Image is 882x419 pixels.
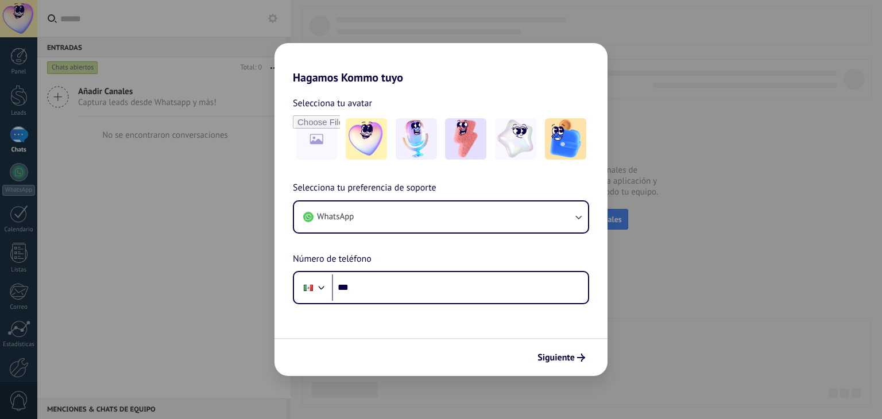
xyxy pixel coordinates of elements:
[293,252,372,267] span: Número de teléfono
[545,118,586,160] img: -5.jpeg
[274,43,608,84] h2: Hagamos Kommo tuyo
[445,118,486,160] img: -3.jpeg
[293,181,436,196] span: Selecciona tu preferencia de soporte
[346,118,387,160] img: -1.jpeg
[396,118,437,160] img: -2.jpeg
[537,354,575,362] span: Siguiente
[532,348,590,367] button: Siguiente
[293,96,372,111] span: Selecciona tu avatar
[297,276,319,300] div: Mexico: + 52
[495,118,536,160] img: -4.jpeg
[294,201,588,232] button: WhatsApp
[317,211,354,223] span: WhatsApp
